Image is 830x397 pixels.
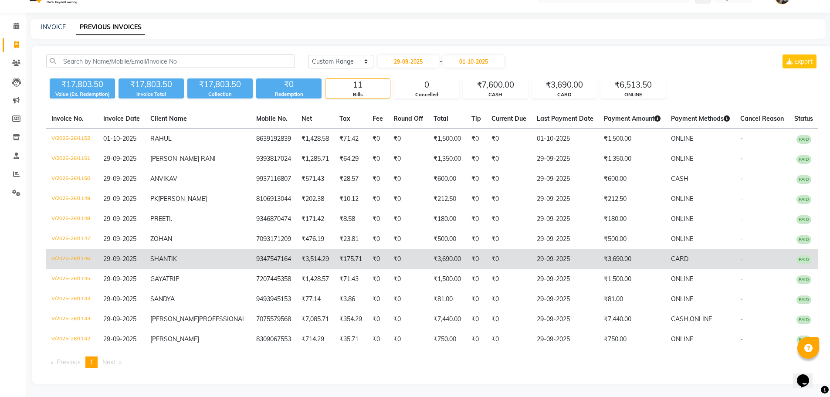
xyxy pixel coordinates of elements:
[334,229,367,249] td: ₹23.81
[119,78,184,91] div: ₹17,803.50
[367,169,388,189] td: ₹0
[486,189,532,209] td: ₹0
[46,229,98,249] td: V/2025-26/1147
[251,229,296,249] td: 7093171209
[671,195,693,203] span: ONLINE
[599,269,666,289] td: ₹1,500.00
[103,195,136,203] span: 29-09-2025
[46,269,98,289] td: V/2025-26/1145
[486,209,532,229] td: ₹0
[486,229,532,249] td: ₹0
[367,209,388,229] td: ₹0
[150,155,216,163] span: [PERSON_NAME] RANI
[466,129,486,149] td: ₹0
[296,209,334,229] td: ₹171.42
[486,289,532,309] td: ₹0
[251,329,296,349] td: 8309067553
[532,169,599,189] td: 29-09-2025
[671,175,688,183] span: CASH
[46,249,98,269] td: V/2025-26/1146
[187,78,253,91] div: ₹17,803.50
[393,115,423,122] span: Round Off
[388,289,428,309] td: ₹0
[367,189,388,209] td: ₹0
[463,79,528,91] div: ₹7,600.00
[671,295,693,303] span: ONLINE
[367,149,388,169] td: ₹0
[491,115,526,122] span: Current Due
[171,215,172,223] span: .
[388,129,428,149] td: ₹0
[388,309,428,329] td: ₹0
[794,115,813,122] span: Status
[428,169,466,189] td: ₹600.00
[740,255,743,263] span: -
[796,215,811,224] span: PAID
[428,209,466,229] td: ₹180.00
[394,91,459,98] div: Cancelled
[103,175,136,183] span: 29-09-2025
[466,309,486,329] td: ₹0
[46,169,98,189] td: V/2025-26/1150
[334,209,367,229] td: ₹8.58
[466,189,486,209] td: ₹0
[532,309,599,329] td: 29-09-2025
[740,175,743,183] span: -
[671,275,693,283] span: ONLINE
[796,275,811,284] span: PAID
[466,209,486,229] td: ₹0
[671,235,693,243] span: ONLINE
[46,289,98,309] td: V/2025-26/1144
[103,235,136,243] span: 29-09-2025
[388,189,428,209] td: ₹0
[486,269,532,289] td: ₹0
[796,195,811,204] span: PAID
[486,149,532,169] td: ₹0
[334,129,367,149] td: ₹71.42
[671,215,693,223] span: ONLINE
[532,209,599,229] td: 29-09-2025
[740,275,743,283] span: -
[796,135,811,144] span: PAID
[796,295,811,304] span: PAID
[251,169,296,189] td: 9937116807
[532,129,599,149] td: 01-10-2025
[150,215,171,223] span: PREETI
[46,129,98,149] td: V/2025-26/1152
[671,155,693,163] span: ONLINE
[334,289,367,309] td: ₹3.86
[532,329,599,349] td: 29-09-2025
[150,135,172,143] span: RAHUL
[740,295,743,303] span: -
[599,209,666,229] td: ₹180.00
[740,155,743,163] span: -
[388,269,428,289] td: ₹0
[150,195,158,203] span: PK
[102,358,115,366] span: Next
[740,315,743,323] span: -
[532,79,596,91] div: ₹3,690.00
[296,129,334,149] td: ₹1,428.58
[46,189,98,209] td: V/2025-26/1149
[466,269,486,289] td: ₹0
[334,269,367,289] td: ₹71.43
[173,175,177,183] span: V
[176,275,180,283] span: P
[57,358,81,366] span: Previous
[296,229,334,249] td: ₹476.19
[537,115,593,122] span: Last Payment Date
[671,135,693,143] span: ONLINE
[41,23,66,31] a: INVOICE
[103,275,136,283] span: 29-09-2025
[46,329,98,349] td: V/2025-26/1142
[532,149,599,169] td: 29-09-2025
[428,189,466,209] td: ₹212.50
[794,58,813,65] span: Export
[486,249,532,269] td: ₹0
[367,289,388,309] td: ₹0
[256,78,322,91] div: ₹0
[173,255,177,263] span: K
[251,249,296,269] td: 9347547164
[532,249,599,269] td: 29-09-2025
[388,209,428,229] td: ₹0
